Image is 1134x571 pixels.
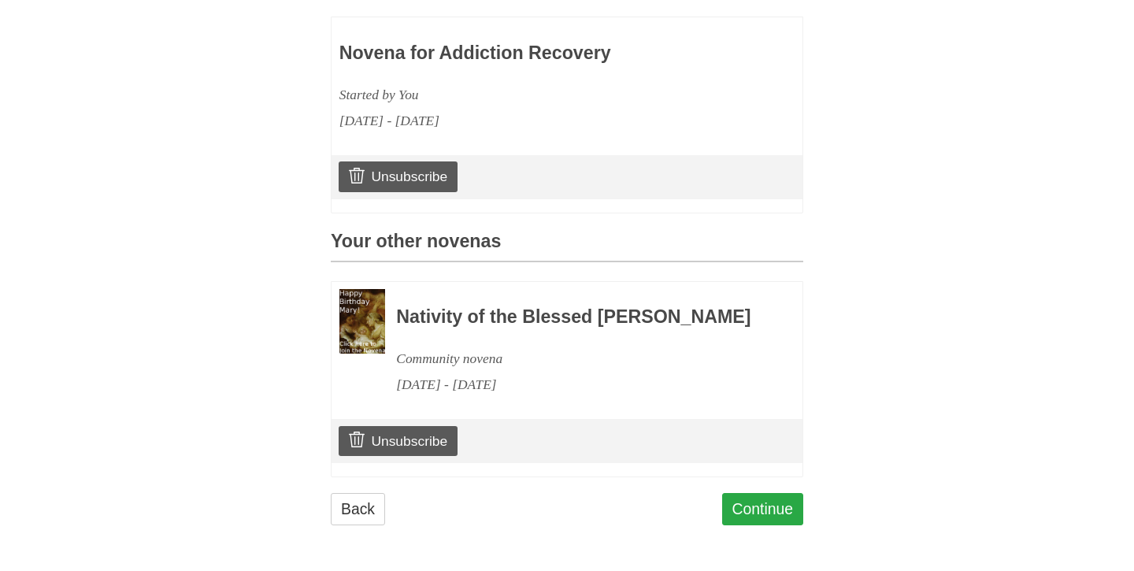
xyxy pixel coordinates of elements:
[722,493,804,525] a: Continue
[339,43,703,64] h3: Novena for Addiction Recovery
[331,493,385,525] a: Back
[331,232,803,262] h3: Your other novenas
[396,307,760,328] h3: Nativity of the Blessed [PERSON_NAME]
[396,372,760,398] div: [DATE] - [DATE]
[339,161,458,191] a: Unsubscribe
[339,289,385,354] img: Novena image
[396,346,760,372] div: Community novena
[339,426,458,456] a: Unsubscribe
[339,108,703,134] div: [DATE] - [DATE]
[339,82,703,108] div: Started by You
